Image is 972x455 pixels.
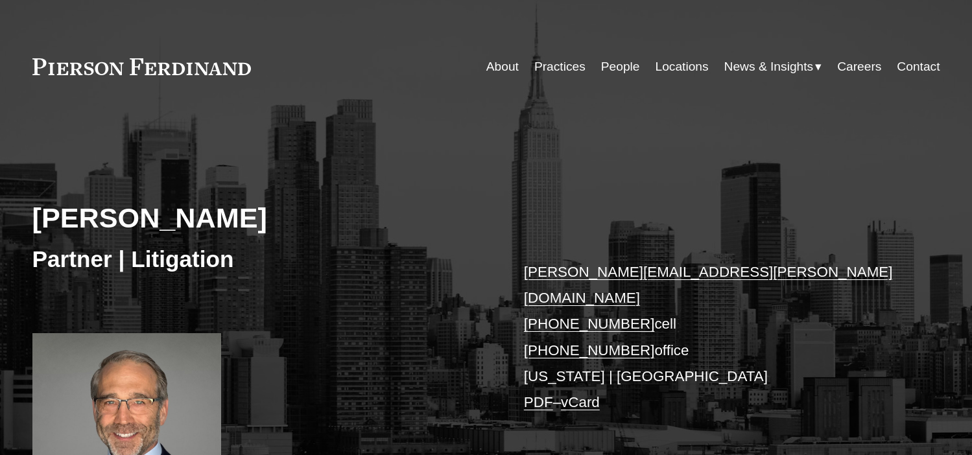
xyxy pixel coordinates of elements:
a: [PHONE_NUMBER] [524,342,655,358]
a: People [601,54,640,79]
span: News & Insights [724,56,814,78]
a: [PERSON_NAME][EMAIL_ADDRESS][PERSON_NAME][DOMAIN_NAME] [524,264,893,306]
a: About [486,54,519,79]
a: folder dropdown [724,54,822,79]
a: Contact [897,54,940,79]
a: PDF [524,394,553,410]
a: Careers [837,54,881,79]
a: vCard [561,394,600,410]
h2: [PERSON_NAME] [32,201,486,235]
h3: Partner | Litigation [32,245,486,274]
p: cell office [US_STATE] | [GEOGRAPHIC_DATA] – [524,259,902,416]
a: Locations [655,54,708,79]
a: Practices [534,54,586,79]
a: [PHONE_NUMBER] [524,316,655,332]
